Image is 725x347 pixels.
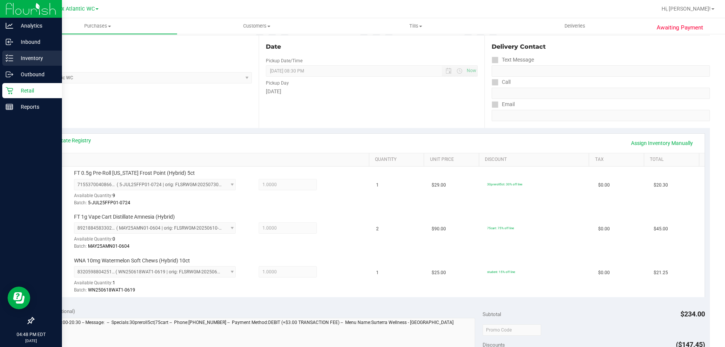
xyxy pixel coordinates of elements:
[74,257,190,264] span: WNA 10mg Watermelon Soft Chews (Hybrid) 10ct
[483,324,541,336] input: Promo Code
[18,18,177,34] a: Purchases
[492,88,710,99] input: Format: (999) 999-9999
[492,77,511,88] label: Call
[74,200,87,205] span: Batch:
[113,193,115,198] span: 9
[595,157,641,163] a: Tax
[74,170,195,177] span: FT 0.5g Pre-Roll [US_STATE] Frost Point (Hybrid) 5ct
[3,338,59,344] p: [DATE]
[376,182,379,189] span: 1
[88,200,130,205] span: 5-JUL25FFP01-0724
[88,287,135,293] span: WN250618WAT1-0619
[432,182,446,189] span: $29.00
[430,157,476,163] a: Unit Price
[492,42,710,51] div: Delivery Contact
[485,157,586,163] a: Discount
[650,157,696,163] a: Total
[74,190,244,205] div: Available Quantity:
[74,213,175,221] span: FT 1g Vape Cart Distillate Amnesia (Hybrid)
[6,54,13,62] inline-svg: Inventory
[487,226,514,230] span: 75cart: 75% off line
[88,244,130,249] span: MAY25AMN01-0604
[376,225,379,233] span: 2
[657,23,703,32] span: Awaiting Payment
[177,23,336,29] span: Customers
[6,87,13,94] inline-svg: Retail
[554,23,595,29] span: Deliveries
[336,18,495,34] a: Tills
[74,244,87,249] span: Batch:
[266,80,289,86] label: Pickup Day
[74,287,87,293] span: Batch:
[680,310,705,318] span: $234.00
[654,225,668,233] span: $45.00
[654,182,668,189] span: $20.30
[492,99,515,110] label: Email
[432,225,446,233] span: $90.00
[6,71,13,78] inline-svg: Outbound
[13,86,59,95] p: Retail
[13,21,59,30] p: Analytics
[266,57,302,64] label: Pickup Date/Time
[626,137,698,150] a: Assign Inventory Manually
[74,234,244,248] div: Available Quantity:
[598,225,610,233] span: $0.00
[6,22,13,29] inline-svg: Analytics
[13,54,59,63] p: Inventory
[492,54,534,65] label: Text Message
[654,269,668,276] span: $21.25
[432,269,446,276] span: $25.00
[598,182,610,189] span: $0.00
[8,287,30,309] iframe: Resource center
[662,6,711,12] span: Hi, [PERSON_NAME]!
[376,269,379,276] span: 1
[375,157,421,163] a: Quantity
[6,38,13,46] inline-svg: Inbound
[487,182,522,186] span: 30preroll5ct: 30% off line
[266,88,477,96] div: [DATE]
[177,18,336,34] a: Customers
[74,278,244,292] div: Available Quantity:
[113,236,115,242] span: 0
[113,280,115,285] span: 1
[495,18,654,34] a: Deliveries
[6,103,13,111] inline-svg: Reports
[18,23,177,29] span: Purchases
[33,42,252,51] div: Location
[492,65,710,77] input: Format: (999) 999-9999
[56,6,95,12] span: Jax Atlantic WC
[46,137,91,144] a: View State Registry
[45,157,366,163] a: SKU
[598,269,610,276] span: $0.00
[336,23,495,29] span: Tills
[483,311,501,317] span: Subtotal
[13,70,59,79] p: Outbound
[266,42,477,51] div: Date
[13,102,59,111] p: Reports
[13,37,59,46] p: Inbound
[3,331,59,338] p: 04:48 PM EDT
[487,270,515,274] span: student: 15% off line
